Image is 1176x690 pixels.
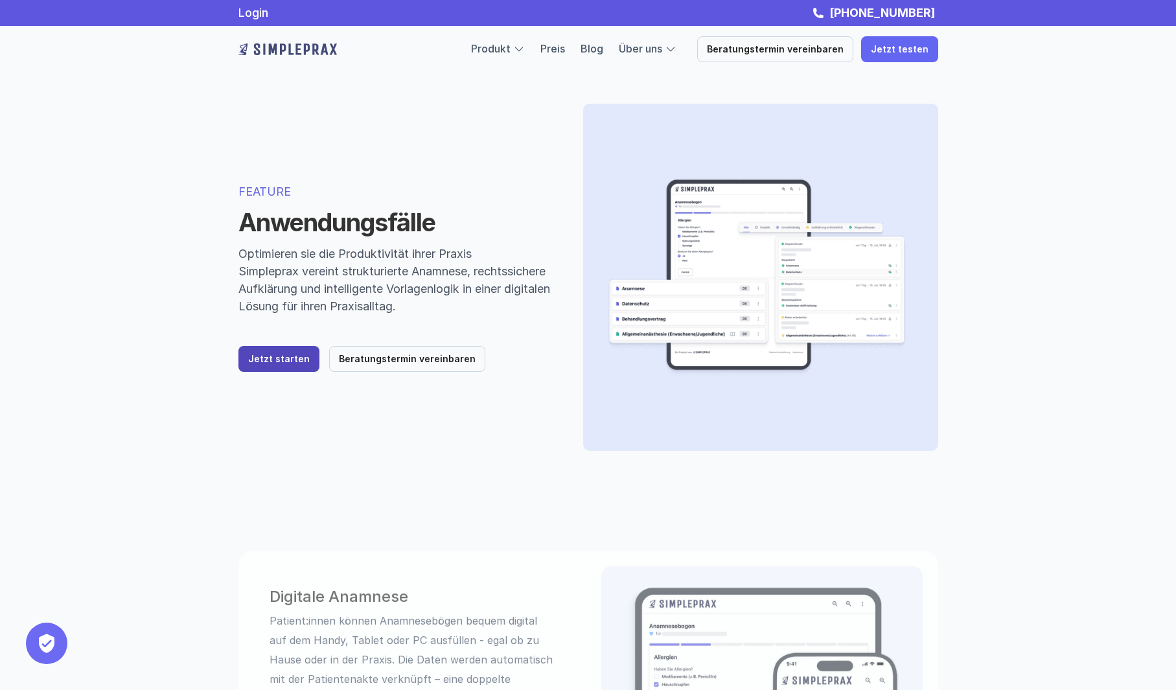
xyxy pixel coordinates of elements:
a: Beratungstermin vereinbaren [697,36,853,62]
p: Beratungstermin vereinbaren [707,44,844,55]
a: Preis [540,42,565,55]
a: Jetzt starten [238,346,319,372]
a: Beratungstermin vereinbaren [329,346,485,372]
a: [PHONE_NUMBER] [826,6,938,19]
a: Blog [581,42,603,55]
img: Herobild zeigt verschiedene Teile der Software wie ein Anamnesebogen auf einem Tablet und Dokumen... [604,124,908,430]
h1: Anwendungsfälle [238,208,552,238]
h3: Digitale Anamnese [270,587,555,606]
p: Optimieren sie die Produktivität ihrer Praxis Simpleprax vereint strukturierte Anamnese, rechtssi... [238,245,552,315]
a: Login [238,6,268,19]
strong: [PHONE_NUMBER] [829,6,935,19]
a: Jetzt testen [861,36,938,62]
p: Beratungstermin vereinbaren [339,354,476,365]
p: FEATURE [238,183,552,200]
a: Produkt [471,42,511,55]
p: Jetzt starten [248,354,310,365]
p: Jetzt testen [871,44,928,55]
a: Über uns [619,42,662,55]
